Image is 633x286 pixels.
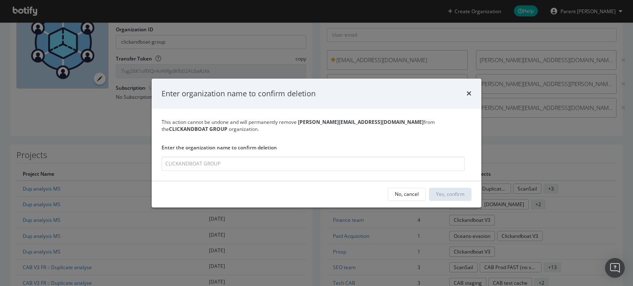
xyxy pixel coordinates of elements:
[162,156,465,171] input: CLICKANDBOAT GROUP
[605,258,625,278] div: Open Intercom Messenger
[298,119,424,126] b: [PERSON_NAME][EMAIL_ADDRESS][DOMAIN_NAME]
[395,191,419,198] div: No, cancel
[162,119,471,133] div: This action cannot be undone and will permanently remove from the organization.
[162,144,465,151] label: Enter the organization name to confirm deletion
[429,188,471,201] button: Yes, confirm
[169,126,227,133] b: CLICKANDBOAT GROUP
[436,191,464,198] div: Yes, confirm
[467,88,471,99] div: times
[388,188,426,201] button: No, cancel
[152,79,481,207] div: modal
[162,88,316,99] div: Enter organization name to confirm deletion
